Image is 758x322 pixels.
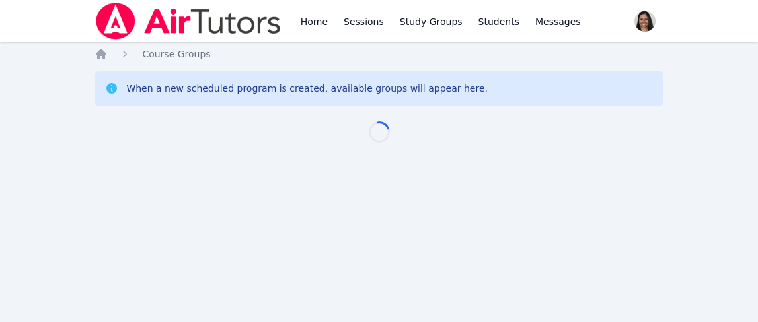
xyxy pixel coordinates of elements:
nav: Breadcrumb [95,48,663,61]
span: Messages [535,15,581,28]
a: Course Groups [142,48,210,61]
span: Course Groups [142,49,210,59]
img: Air Tutors [95,3,282,40]
div: When a new scheduled program is created, available groups will appear here. [126,82,488,95]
